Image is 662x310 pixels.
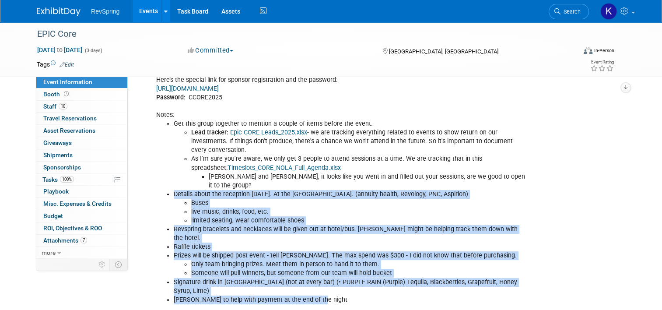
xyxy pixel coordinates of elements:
li: limited seating, wear comfortable shoes [191,216,526,225]
a: Attachments7 [36,235,127,247]
a: Giveaways [36,137,127,149]
span: (3 days) [84,48,102,53]
a: [URL][DOMAIN_NAME] [156,85,219,92]
li: live music, drinks, food, etc. [191,208,526,216]
li: Get this group together to mention a couple of items before the event. [174,120,526,190]
span: Tasks [42,176,74,183]
a: ROI, Objectives & ROO [36,222,127,234]
li: Buses [191,199,526,208]
td: Tags [37,60,74,69]
b: Password [156,94,184,101]
a: Search [549,4,589,19]
div: EPIC Core [34,26,565,42]
li: Someone will pull winners, but someone from our team will hold bucket [191,269,526,278]
td: Personalize Event Tab Strip [95,259,110,270]
li: Only team bringing prizes. Meet them in person to hand it to them. [191,260,526,269]
a: Edit [60,62,74,68]
li: Prizes will be shipped post event - tell [PERSON_NAME]. The max spend was $300 - I did not know t... [174,251,526,278]
div: In-Person [594,47,614,54]
li: [PERSON_NAME] and [PERSON_NAME], it looks like you went in and filled out your sessions, are we g... [209,173,526,190]
b: Lead tracker: [191,129,228,136]
li: Revspring bracelets and necklaces will be given out at hotel/bus. [PERSON_NAME] might be helping ... [174,225,526,243]
span: Event Information [43,78,92,85]
a: Epic CORE Leads_2025.xlsx [230,129,307,136]
a: Travel Reservations [36,113,127,124]
span: 7 [81,237,87,243]
span: Budget [43,212,63,219]
a: Shipments [36,149,127,161]
span: more [42,249,56,256]
a: Booth [36,88,127,100]
img: Format-Inperson.png [584,47,592,54]
li: Details about the reception [DATE]. At the [GEOGRAPHIC_DATA]. (annuity health, Revology, PNC, Asp... [174,190,526,225]
span: Asset Reservations [43,127,95,134]
span: 100% [60,176,74,183]
span: Giveaways [43,139,72,146]
a: Tasks100% [36,174,127,186]
span: Shipments [43,151,73,159]
span: Staff [43,103,67,110]
a: Asset Reservations [36,125,127,137]
li: [PERSON_NAME] to help with payment at the end of the night [174,296,526,304]
span: Search [560,8,581,15]
a: Event Information [36,76,127,88]
li: Signature drink in [GEOGRAPHIC_DATA] (not at every bar) (• PURPLE RAIN (Purple) Tequila, Blackber... [174,278,526,296]
td: Toggle Event Tabs [110,259,128,270]
span: Booth [43,91,70,98]
img: Kelsey Culver [600,3,617,20]
div: Event Rating [590,60,614,64]
a: Timeslots_CORE_NOLA_Full_Agenda.xlsx [228,164,341,172]
li: Raffle tickets [174,243,526,251]
span: ROI, Objectives & ROO [43,225,102,232]
li: - we are tracking everything related to events to show return on our investments. If things don't... [191,128,526,155]
a: Sponsorships [36,162,127,173]
span: Attachments [43,237,87,244]
span: Misc. Expenses & Credits [43,200,112,207]
span: to [56,46,64,53]
li: As I'm sure you're aware, we only get 3 people to attend sessions at a time. We are tracking that... [191,155,526,190]
span: 10 [59,103,67,109]
button: Committed [185,46,237,55]
span: Sponsorships [43,164,81,171]
img: ExhibitDay [37,7,81,16]
div: Event Format [529,46,614,59]
a: Staff10 [36,101,127,113]
span: [GEOGRAPHIC_DATA], [GEOGRAPHIC_DATA] [389,48,498,55]
a: Budget [36,210,127,222]
span: Booth not reserved yet [62,91,70,97]
a: more [36,247,127,259]
span: RevSpring [91,8,119,15]
span: [DATE] [DATE] [37,46,83,54]
span: Playbook [43,188,69,195]
a: Misc. Expenses & Credits [36,198,127,210]
a: Playbook [36,186,127,197]
span: Travel Reservations [43,115,97,122]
